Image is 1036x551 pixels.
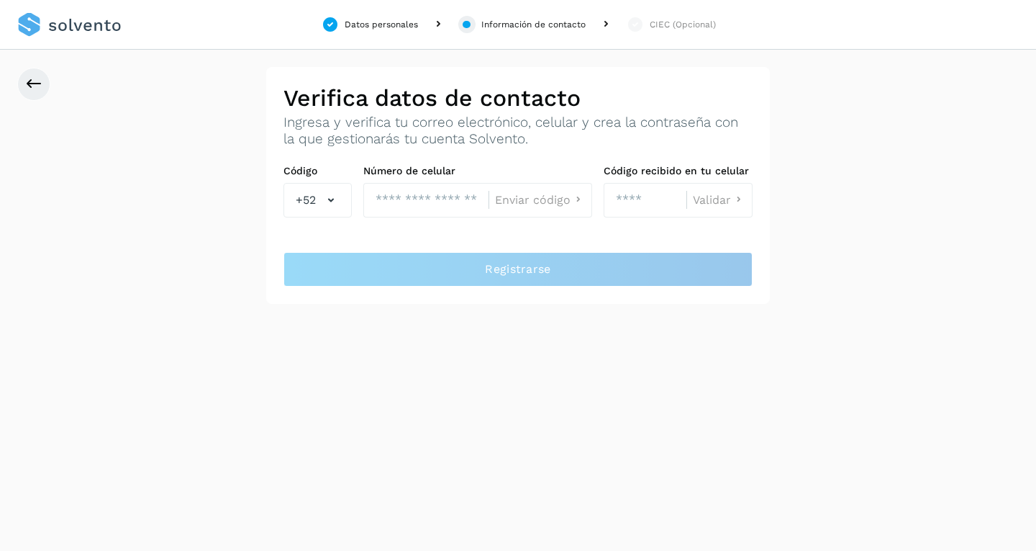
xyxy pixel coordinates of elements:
[485,261,550,277] span: Registrarse
[650,18,716,31] div: CIEC (Opcional)
[283,115,753,148] p: Ingresa y verifica tu correo electrónico, celular y crea la contraseña con la que gestionarás tu ...
[693,192,746,207] button: Validar
[283,84,753,112] h2: Verifica datos de contacto
[283,165,352,177] label: Código
[495,194,571,206] span: Enviar código
[495,192,586,207] button: Enviar código
[693,194,731,206] span: Validar
[604,165,753,177] label: Código recibido en tu celular
[283,252,753,287] button: Registrarse
[296,192,316,209] span: +52
[363,165,592,177] label: Número de celular
[345,18,418,31] div: Datos personales
[481,18,586,31] div: Información de contacto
